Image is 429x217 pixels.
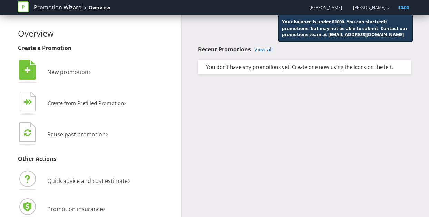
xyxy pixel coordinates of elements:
[124,97,126,108] span: ›
[18,45,176,51] h3: Create a Promotion
[48,100,124,106] span: Create from Prefilled Promotion
[18,205,105,213] a: Promotion insurance›
[28,99,32,105] tspan: 
[89,4,110,11] div: Overview
[254,46,273,52] a: View all
[201,63,408,71] div: You don't have any promotions yet! Create one now using the icons on the left.
[25,66,31,74] tspan: 
[47,177,128,185] span: Quick advice and cost estimate
[106,128,108,139] span: ›
[310,4,342,10] span: [PERSON_NAME]
[346,4,386,10] a: [PERSON_NAME]
[18,156,176,162] h3: Other Actions
[128,174,130,186] span: ›
[47,68,88,76] span: New promotion
[34,3,82,11] a: Promotion Wizard
[18,29,176,38] h2: Overview
[18,177,130,185] a: Quick advice and cost estimate›
[47,131,106,138] span: Reuse past promotion
[18,90,127,117] button: Create from Prefilled Promotion›
[47,205,103,213] span: Promotion insurance
[282,19,408,38] span: Your balance is under $1000. You can start/edit promotions, but may not be able to submit. Contac...
[198,45,251,53] span: Recent Promotions
[398,4,409,10] span: $0.00
[88,65,91,77] span: ›
[103,203,105,214] span: ›
[24,128,31,136] tspan: 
